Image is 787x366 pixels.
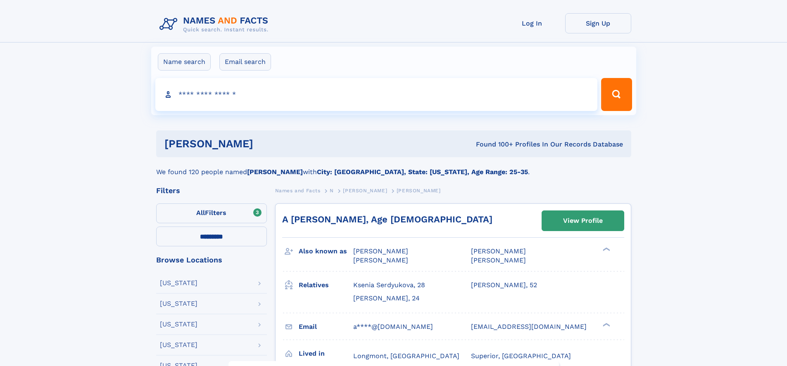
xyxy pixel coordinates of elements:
label: Filters [156,203,267,223]
a: View Profile [542,211,624,231]
span: [PERSON_NAME] [353,256,408,264]
a: Ksenia Serdyukova, 28 [353,281,425,290]
button: Search Button [601,78,632,111]
div: Filters [156,187,267,194]
div: Browse Locations [156,256,267,264]
h3: Also known as [299,244,353,258]
span: Superior, [GEOGRAPHIC_DATA] [471,352,571,360]
a: [PERSON_NAME], 24 [353,294,420,303]
span: Longmont, [GEOGRAPHIC_DATA] [353,352,459,360]
div: [US_STATE] [160,280,197,286]
a: Log In [499,13,565,33]
span: [PERSON_NAME] [353,247,408,255]
img: Logo Names and Facts [156,13,275,35]
h1: [PERSON_NAME] [164,139,365,149]
b: [PERSON_NAME] [247,168,303,176]
span: [EMAIL_ADDRESS][DOMAIN_NAME] [471,323,587,331]
a: [PERSON_NAME], 52 [471,281,537,290]
div: Found 100+ Profiles In Our Records Database [364,140,623,149]
div: [US_STATE] [160,321,197,328]
b: City: [GEOGRAPHIC_DATA], State: [US_STATE], Age Range: 25-35 [317,168,528,176]
span: [PERSON_NAME] [397,188,441,194]
label: Name search [158,53,211,71]
span: [PERSON_NAME] [471,256,526,264]
a: N [330,185,334,196]
span: All [196,209,205,217]
span: [PERSON_NAME] [471,247,526,255]
div: View Profile [563,211,603,230]
div: [US_STATE] [160,342,197,348]
h3: Lived in [299,347,353,361]
div: [US_STATE] [160,300,197,307]
a: Sign Up [565,13,631,33]
div: ❯ [601,322,611,327]
h3: Relatives [299,278,353,292]
span: N [330,188,334,194]
a: Names and Facts [275,185,321,196]
div: ❯ [601,247,611,252]
div: We found 120 people named with . [156,157,631,177]
a: A [PERSON_NAME], Age [DEMOGRAPHIC_DATA] [282,214,492,224]
label: Email search [219,53,271,71]
a: [PERSON_NAME] [343,185,387,196]
span: [PERSON_NAME] [343,188,387,194]
h3: Email [299,320,353,334]
input: search input [155,78,598,111]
